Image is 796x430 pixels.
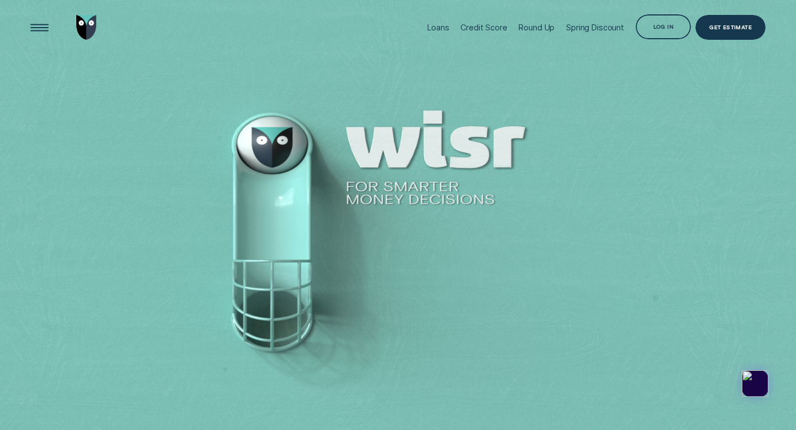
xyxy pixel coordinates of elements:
[566,23,624,32] div: Spring Discount
[76,15,97,40] img: Wisr
[742,370,768,397] img: app-logo.png
[636,14,691,39] button: Log in
[695,15,766,40] a: Get Estimate
[460,23,507,32] div: Credit Score
[519,23,554,32] div: Round Up
[27,15,52,40] button: Open Menu
[427,23,449,32] div: Loans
